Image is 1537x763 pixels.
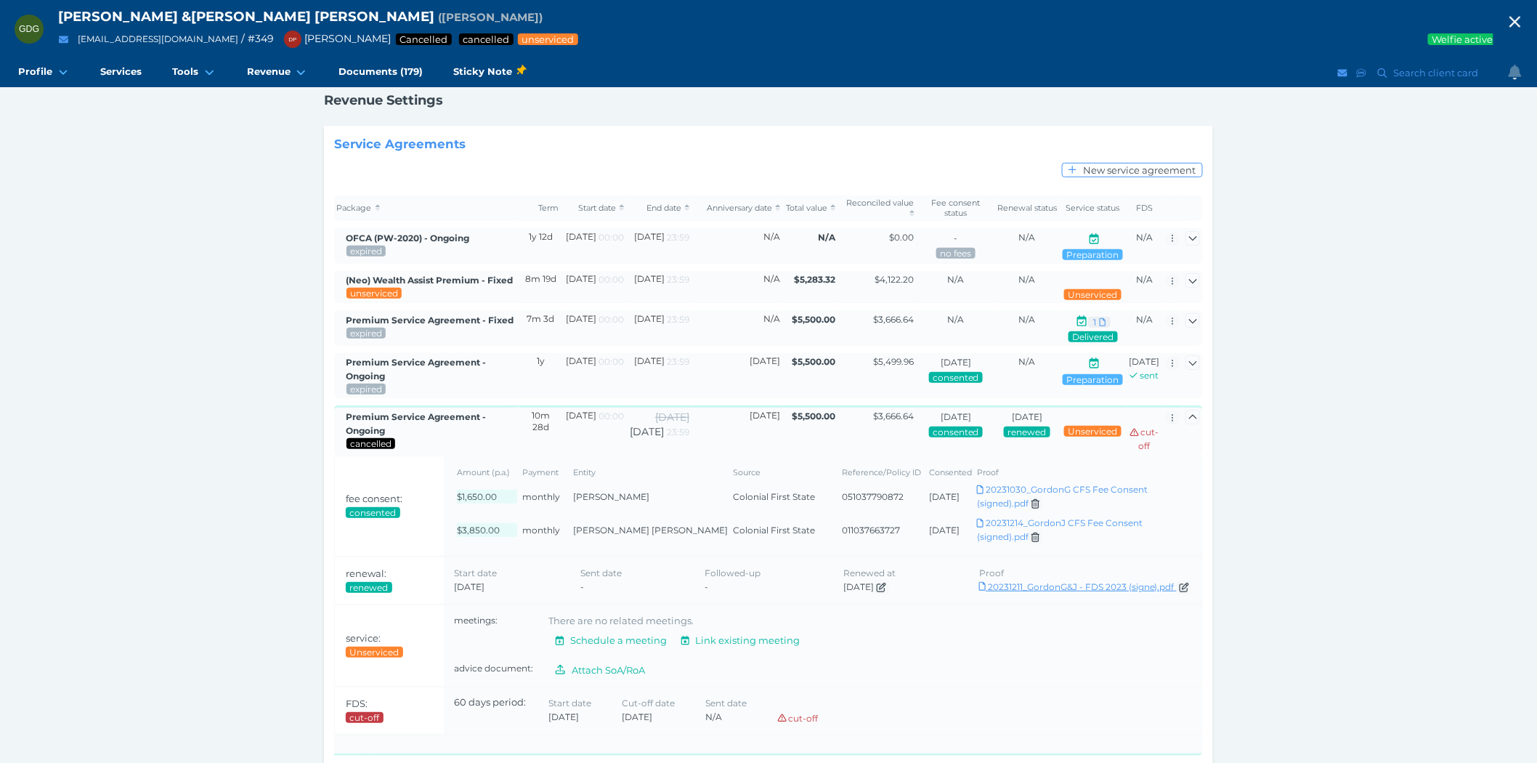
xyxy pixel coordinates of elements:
[1130,356,1160,367] span: [DATE]
[18,65,52,78] span: Profile
[520,405,561,456] td: 10m 28d
[455,581,485,592] span: [DATE]
[349,507,397,518] span: Consent status: Fee has been consented
[1060,195,1127,222] th: Service status
[627,271,692,304] td: [DATE]
[549,663,652,677] button: Attach SoA/RoA
[349,328,383,339] span: Service package status: Reviewed during service period
[1130,427,1159,451] span: CUT-OFF
[929,491,960,502] span: [DATE]
[561,310,627,345] td: [DATE]
[78,33,238,44] a: [EMAIL_ADDRESS][DOMAIN_NAME]
[323,58,438,87] a: Documents (179)
[1019,314,1036,325] span: N/A
[399,33,449,45] span: Cancelled
[705,581,708,592] span: -
[1431,33,1494,45] span: Welfie active
[692,405,783,456] td: [DATE]
[733,525,815,536] span: Colonial First State
[346,275,514,286] span: Created by: Dee Molloy
[706,711,723,722] span: N/A
[549,615,694,626] span: There are no related meetings.
[334,137,466,152] span: Service Agreements
[655,411,689,424] strike: [DATE]
[521,33,575,45] span: Advice status: No review during service period
[1130,370,1159,381] a: sent
[733,491,815,502] span: Colonial First State
[349,288,399,299] span: Service package status: Not reviewed during service period
[573,525,728,536] span: [PERSON_NAME] [PERSON_NAME]
[667,427,689,437] span: 23:59
[667,232,689,243] span: 23:59
[346,411,487,436] span: Premium Service Agreement - Ongoing
[457,525,500,536] span: $3,850.00
[335,605,444,686] th: service:
[1066,249,1119,260] span: Advice status: Review meeting conducted
[334,195,520,222] th: Package
[917,195,995,222] th: Fee consent status
[462,33,511,45] span: Service package status: Cancelled before agreement end date
[1371,64,1486,82] button: Search client card
[549,633,674,647] button: Schedule a meeting
[335,687,444,734] th: FDS:
[842,491,904,502] span: 051037790872
[1391,67,1485,78] span: Search client card
[85,58,157,87] a: Services
[346,315,514,326] span: Created by: Dee Molloy
[941,411,971,422] span: [DATE]
[667,356,689,367] span: 23:59
[932,427,980,437] span: Consent status: Fee has been consented
[568,664,651,676] span: Attach SoA/RoA
[1127,195,1163,222] th: FDS
[792,411,835,421] span: $5,500.00
[842,525,900,536] span: 011037663727
[599,314,624,325] span: 00:00
[890,232,915,243] span: $0.00
[455,615,498,626] span: meetings:
[875,274,915,285] span: $4,122.20
[599,411,624,421] span: 00:00
[818,232,835,243] span: N/A
[1067,289,1118,300] span: Advice status: No review during service period
[561,228,627,263] td: [DATE]
[874,314,915,325] span: $3,666.64
[284,31,301,48] div: David Parry
[979,581,1191,592] a: 20231211_GordonG&J - FDS 2023 (signe).pdf
[794,274,835,285] span: $5,283.32
[520,195,561,222] th: Term
[520,271,561,304] td: 8m 19d
[975,465,1192,480] th: Proof
[941,357,971,368] span: [DATE]
[599,274,624,285] span: 00:00
[874,411,915,421] span: $3,666.64
[100,65,142,78] span: Services
[706,698,747,708] span: Sent date
[1136,314,1153,325] span: N/A
[667,274,689,285] span: 23:59
[241,32,274,45] span: / # 349
[549,711,580,722] span: [DATE]
[778,713,819,724] span: CUT-OFF
[338,65,423,78] span: Documents (179)
[561,271,627,304] td: [DATE]
[438,10,543,24] span: Preferred name
[692,310,783,345] td: N/A
[692,228,783,263] td: N/A
[792,356,835,367] span: $5,500.00
[232,58,323,87] a: Revenue
[520,310,561,345] td: 7m 3d
[674,633,807,647] button: Link existing meeting
[629,425,689,439] div: [DATE]
[979,568,1004,578] span: Proof
[580,568,622,578] span: Sent date
[561,405,627,456] td: [DATE]
[549,698,592,708] span: Start date
[932,372,980,383] span: Consent status: Fee has been consented
[929,525,960,536] span: [DATE]
[3,58,85,87] a: Profile
[182,8,434,25] span: & [PERSON_NAME] [PERSON_NAME]
[838,195,917,222] th: Reconciled value
[1136,274,1153,285] span: N/A
[1007,427,1047,437] span: Renewal status: Renewed
[1136,232,1153,243] span: N/A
